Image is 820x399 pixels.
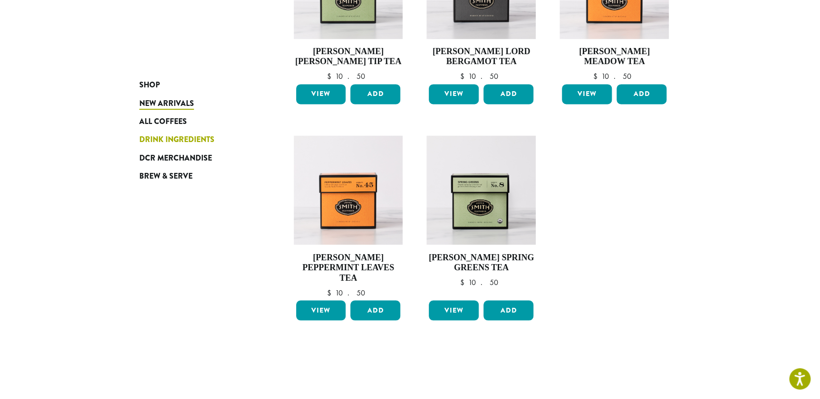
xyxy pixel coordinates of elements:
[426,135,536,245] img: Spring-Greens-Signature-Green-Carton-2023.jpg
[350,300,400,320] button: Add
[139,134,214,146] span: Drink Ingredients
[139,167,253,185] a: Brew & Serve
[296,84,346,104] a: View
[426,47,536,67] h4: [PERSON_NAME] Lord Bergamot Tea
[460,71,468,81] span: $
[139,94,253,112] a: New Arrivals
[139,149,253,167] a: DCR Merchandise
[560,47,669,67] h4: [PERSON_NAME] Meadow Tea
[139,98,194,110] span: New Arrivals
[327,287,335,297] span: $
[483,84,533,104] button: Add
[327,71,335,81] span: $
[562,84,612,104] a: View
[429,84,479,104] a: View
[350,84,400,104] button: Add
[139,79,160,91] span: Shop
[460,277,502,287] bdi: 10.50
[429,300,479,320] a: View
[460,71,502,81] bdi: 10.50
[593,71,636,81] bdi: 10.50
[294,47,403,67] h4: [PERSON_NAME] [PERSON_NAME] Tip Tea
[293,135,403,245] img: Peppermint-Signature-Herbal-Carton-2023.jpg
[139,113,253,131] a: All Coffees
[296,300,346,320] a: View
[426,135,536,296] a: [PERSON_NAME] Spring Greens Tea $10.50
[139,131,253,149] a: Drink Ingredients
[460,277,468,287] span: $
[139,152,212,164] span: DCR Merchandise
[139,76,253,94] a: Shop
[139,116,187,128] span: All Coffees
[294,135,403,296] a: [PERSON_NAME] Peppermint Leaves Tea $10.50
[593,71,601,81] span: $
[426,252,536,273] h4: [PERSON_NAME] Spring Greens Tea
[483,300,533,320] button: Add
[617,84,666,104] button: Add
[294,252,403,283] h4: [PERSON_NAME] Peppermint Leaves Tea
[139,171,193,182] span: Brew & Serve
[327,71,369,81] bdi: 10.50
[327,287,369,297] bdi: 10.50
